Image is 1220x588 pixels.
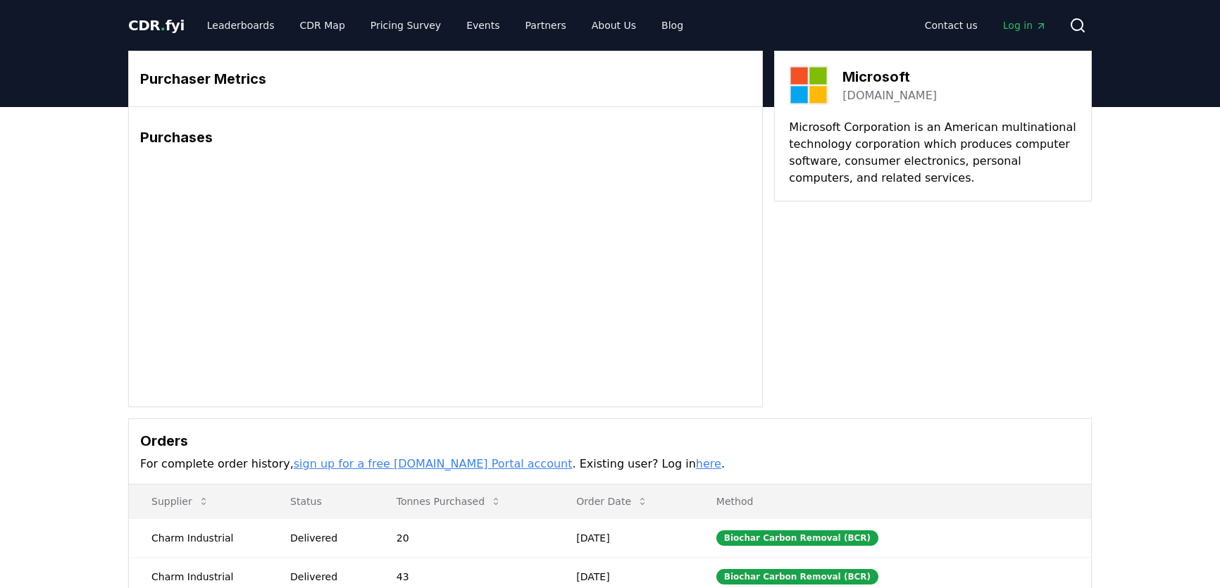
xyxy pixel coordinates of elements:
[294,457,573,470] a: sign up for a free [DOMAIN_NAME] Portal account
[696,457,721,470] a: here
[565,487,659,515] button: Order Date
[196,13,286,38] a: Leaderboards
[514,13,578,38] a: Partners
[716,569,878,584] div: Biochar Carbon Removal (BCR)
[580,13,647,38] a: About Us
[279,494,363,508] p: Status
[705,494,1080,508] p: Method
[359,13,452,38] a: Pricing Survey
[140,487,220,515] button: Supplier
[140,456,1080,473] p: For complete order history, . Existing user? Log in .
[789,65,828,105] img: Microsoft-logo
[374,518,554,557] td: 20
[129,518,268,557] td: Charm Industrial
[128,17,185,34] span: CDR fyi
[992,13,1058,38] a: Log in
[161,17,166,34] span: .
[789,119,1077,187] p: Microsoft Corporation is an American multinational technology corporation which produces computer...
[140,127,751,148] h3: Purchases
[196,13,695,38] nav: Main
[385,487,513,515] button: Tonnes Purchased
[290,531,363,545] div: Delivered
[650,13,695,38] a: Blog
[842,87,937,104] a: [DOMAIN_NAME]
[455,13,511,38] a: Events
[1003,18,1047,32] span: Log in
[140,68,751,89] h3: Purchaser Metrics
[290,570,363,584] div: Delivered
[842,66,937,87] h3: Microsoft
[914,13,989,38] a: Contact us
[554,518,694,557] td: [DATE]
[128,15,185,35] a: CDR.fyi
[914,13,1058,38] nav: Main
[289,13,356,38] a: CDR Map
[716,530,878,546] div: Biochar Carbon Removal (BCR)
[140,430,1080,451] h3: Orders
